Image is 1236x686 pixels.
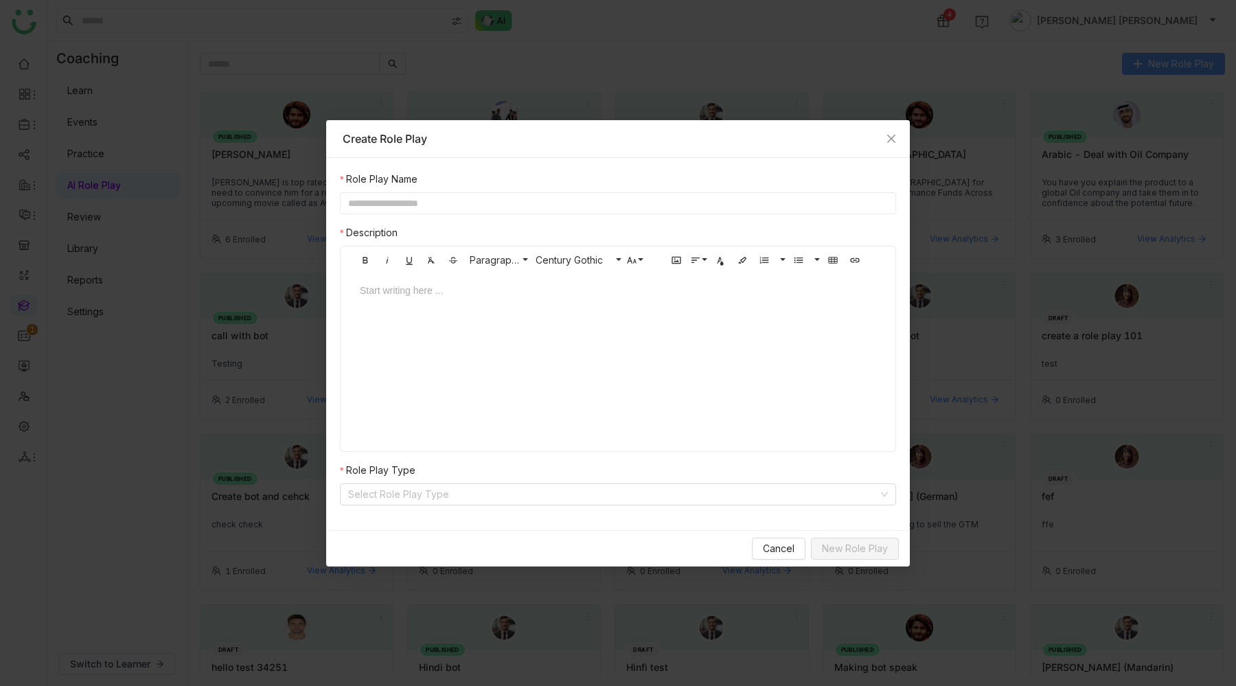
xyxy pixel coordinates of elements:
[776,249,787,270] button: Ordered List
[343,131,893,146] div: Create Role Play
[340,172,417,187] label: Role Play Name
[710,249,731,270] button: Text Color
[531,249,623,270] button: Century Gothic
[823,249,843,270] button: Insert Table
[763,541,794,556] span: Cancel
[845,249,865,270] button: Insert Link (⌘K)
[811,538,899,560] button: New Role Play
[873,120,910,157] button: Close
[355,249,376,270] button: Bold (⌘B)
[421,249,442,270] button: Clear Formatting
[754,249,775,270] button: Ordered List
[399,249,420,270] button: Underline (⌘U)
[340,463,415,478] label: Role Play Type
[752,538,805,560] button: Cancel
[732,249,753,270] button: Background Color
[377,249,398,270] button: Italic (⌘I)
[443,249,463,270] button: Strikethrough (⌘S)
[465,249,529,270] button: Paragraph Format
[688,249,709,270] button: Align
[533,253,615,265] span: Century Gothic
[340,225,398,240] label: Description
[624,249,645,270] button: Font Size
[666,249,687,270] button: Insert Image (⌘P)
[788,249,809,270] button: Unordered List
[810,249,821,270] button: Unordered List
[467,253,522,265] span: Paragraph Format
